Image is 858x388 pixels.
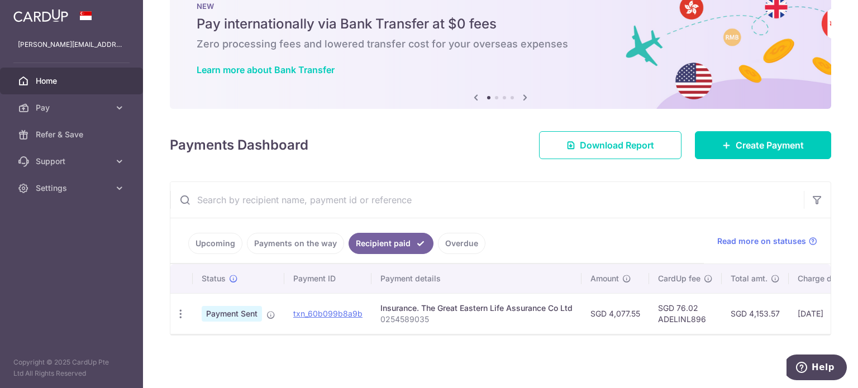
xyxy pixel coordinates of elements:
a: Learn more about Bank Transfer [197,64,335,75]
a: Payments on the way [247,233,344,254]
td: SGD 4,077.55 [581,293,649,334]
div: Insurance. The Great Eastern Life Assurance Co Ltd [380,303,573,314]
img: CardUp [13,9,68,22]
p: NEW [197,2,804,11]
p: [PERSON_NAME][EMAIL_ADDRESS][DOMAIN_NAME] [18,39,125,50]
span: Home [36,75,109,87]
td: SGD 4,153.57 [722,293,789,334]
iframe: Opens a widget where you can find more information [786,355,847,382]
span: Download Report [580,138,654,152]
span: Status [202,273,226,284]
a: Recipient paid [349,233,433,254]
a: txn_60b099b8a9b [293,309,363,318]
span: CardUp fee [658,273,700,284]
a: Upcoming [188,233,242,254]
h6: Zero processing fees and lowered transfer cost for your overseas expenses [197,37,804,51]
span: Amount [590,273,619,284]
a: Download Report [539,131,681,159]
a: Create Payment [695,131,831,159]
span: Refer & Save [36,129,109,140]
h4: Payments Dashboard [170,135,308,155]
input: Search by recipient name, payment id or reference [170,182,804,218]
span: Total amt. [731,273,768,284]
a: Overdue [438,233,485,254]
span: Support [36,156,109,167]
span: Pay [36,102,109,113]
span: Settings [36,183,109,194]
th: Payment ID [284,264,371,293]
h5: Pay internationally via Bank Transfer at $0 fees [197,15,804,33]
p: 0254589035 [380,314,573,325]
th: Payment details [371,264,581,293]
td: SGD 76.02 ADELINL896 [649,293,722,334]
span: Read more on statuses [717,236,806,247]
span: Charge date [798,273,843,284]
span: Payment Sent [202,306,262,322]
a: Read more on statuses [717,236,817,247]
span: Create Payment [736,138,804,152]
